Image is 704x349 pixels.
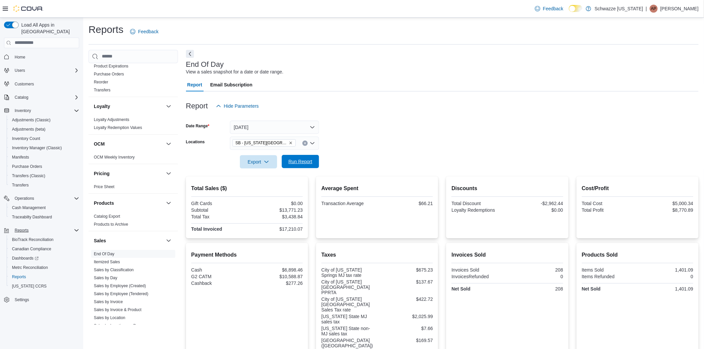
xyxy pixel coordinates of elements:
[94,283,146,289] span: Sales by Employee (Created)
[191,281,246,286] div: Cashback
[582,201,636,206] div: Total Cost
[12,226,31,234] button: Reports
[7,115,82,125] button: Adjustments (Classic)
[9,245,79,253] span: Canadian Compliance
[321,326,376,336] div: [US_STATE] State non-MJ sales tax
[248,207,303,213] div: $13,771.23
[88,116,178,134] div: Loyalty
[94,323,140,328] span: Sales by Location per Day
[12,155,29,160] span: Manifests
[12,107,79,115] span: Inventory
[94,88,110,92] a: Transfers
[12,93,79,101] span: Catalog
[186,50,194,58] button: Next
[582,286,601,291] strong: Net Sold
[582,184,693,192] h2: Cost/Profit
[94,299,123,304] span: Sales by Invoice
[94,141,105,147] h3: OCM
[1,66,82,75] button: Users
[289,141,293,145] button: Remove SB - Colorado Springs from selection in this group
[595,5,643,13] p: Schwazze [US_STATE]
[94,125,142,130] a: Loyalty Redemption Values
[7,254,82,263] a: Dashboards
[127,25,161,38] a: Feedback
[248,267,303,273] div: $6,898.46
[12,80,79,88] span: Customers
[12,246,51,252] span: Canadian Compliance
[9,181,31,189] a: Transfers
[94,276,117,280] a: Sales by Day
[248,281,303,286] div: $277.26
[165,199,173,207] button: Products
[191,226,222,232] strong: Total Invoiced
[94,237,106,244] h3: Sales
[138,28,158,35] span: Feedback
[15,95,28,100] span: Catalog
[94,315,125,320] a: Sales by Location
[191,267,246,273] div: Cash
[582,274,636,279] div: Items Refunded
[379,326,433,331] div: $7.66
[509,274,563,279] div: 0
[94,141,163,147] button: OCM
[94,200,114,206] h3: Products
[191,214,246,219] div: Total Tax
[509,286,563,291] div: 208
[94,87,110,93] span: Transfers
[94,71,124,77] span: Purchase Orders
[379,201,433,206] div: $66.21
[12,145,62,151] span: Inventory Manager (Classic)
[639,286,693,291] div: 1,401.09
[9,254,79,262] span: Dashboards
[9,172,48,180] a: Transfers (Classic)
[191,251,303,259] h2: Payment Methods
[543,5,563,12] span: Feedback
[94,259,120,265] span: Itemized Sales
[310,141,315,146] button: Open list of options
[288,158,312,165] span: Run Report
[12,214,52,220] span: Traceabilty Dashboard
[639,207,693,213] div: $8,770.89
[88,212,178,231] div: Products
[94,307,141,312] span: Sales by Invoice & Product
[9,172,79,180] span: Transfers (Classic)
[248,201,303,206] div: $0.00
[94,80,108,84] a: Reorder
[1,226,82,235] button: Reports
[12,194,79,202] span: Operations
[1,106,82,115] button: Inventory
[240,155,277,169] button: Export
[639,201,693,206] div: $5,000.34
[12,53,28,61] a: Home
[7,244,82,254] button: Canadian Compliance
[7,134,82,143] button: Inventory Count
[244,155,273,169] span: Export
[321,201,376,206] div: Transaction Average
[7,282,82,291] button: [US_STATE] CCRS
[186,60,224,68] h3: End Of Day
[15,228,29,233] span: Reports
[94,155,135,160] span: OCM Weekly Inventory
[94,72,124,76] a: Purchase Orders
[88,183,178,193] div: Pricing
[94,117,129,122] a: Loyalty Adjustments
[94,323,140,328] a: Sales by Location per Day
[94,222,128,227] span: Products to Archive
[509,201,563,206] div: -$2,962.44
[509,207,563,213] div: $0.00
[321,184,433,192] h2: Average Spent
[94,307,141,312] a: Sales by Invoice & Product
[12,127,46,132] span: Adjustments (beta)
[186,68,283,75] div: View a sales snapshot for a date or date range.
[582,267,636,273] div: Items Sold
[9,204,48,212] a: Cash Management
[94,103,110,110] h3: Loyalty
[248,214,303,219] div: $3,438.84
[12,284,47,289] span: [US_STATE] CCRS
[7,162,82,171] button: Purchase Orders
[94,184,114,189] span: Price Sheet
[88,23,123,36] h1: Reports
[94,315,125,320] span: Sales by Location
[165,102,173,110] button: Loyalty
[646,5,647,13] p: |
